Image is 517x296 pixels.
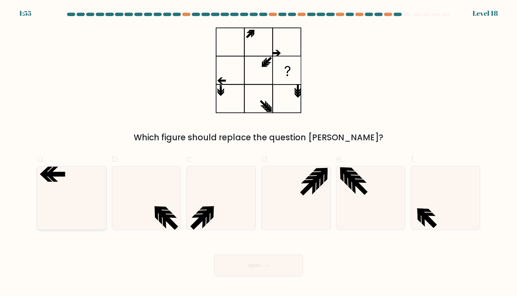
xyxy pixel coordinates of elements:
[19,8,31,18] div: 1:55
[37,152,45,166] span: a.
[411,152,415,166] span: f.
[473,8,498,18] div: Level 18
[214,255,303,276] button: Next
[336,152,344,166] span: e.
[41,131,476,144] div: Which figure should replace the question [PERSON_NAME]?
[186,152,194,166] span: c.
[112,152,120,166] span: b.
[261,152,269,166] span: d.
